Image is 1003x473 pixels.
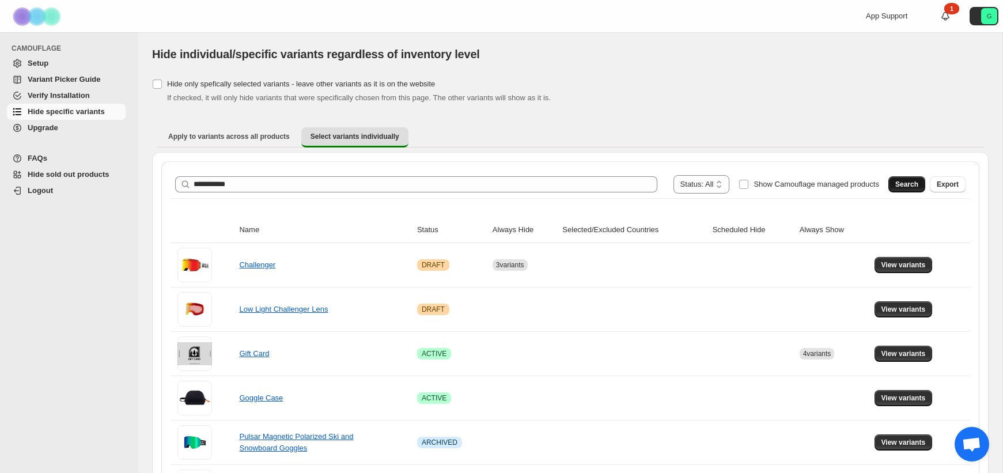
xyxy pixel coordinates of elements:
a: Gift Card [239,349,269,358]
button: Export [930,176,966,192]
button: View variants [875,301,933,317]
span: ARCHIVED [422,438,457,447]
span: Hide individual/specific variants regardless of inventory level [152,48,480,60]
span: Show Camouflage managed products [754,180,879,188]
span: Logout [28,186,53,195]
span: View variants [881,349,926,358]
span: Hide specific variants [28,107,105,116]
span: 3 variants [496,261,524,269]
button: View variants [875,434,933,451]
span: CAMOUFLAGE [12,44,130,53]
span: Export [937,180,959,189]
a: Low Light Challenger Lens [239,305,328,313]
span: App Support [866,12,907,20]
span: If checked, it will only hide variants that were specifically chosen from this page. The other va... [167,93,551,102]
span: Hide only spefically selected variants - leave other variants as it is on the website [167,80,435,88]
span: Select variants individually [311,132,399,141]
button: Avatar with initials G [970,7,998,25]
button: View variants [875,390,933,406]
button: Select variants individually [301,127,408,147]
span: DRAFT [422,305,445,314]
th: Name [236,217,413,243]
a: Variant Picker Guide [7,71,126,88]
span: Verify Installation [28,91,90,100]
th: Selected/Excluded Countries [559,217,709,243]
button: Search [888,176,925,192]
span: Setup [28,59,48,67]
a: Challenger [239,260,275,269]
span: View variants [881,438,926,447]
span: Variant Picker Guide [28,75,100,84]
th: Always Show [796,217,871,243]
span: ACTIVE [422,349,446,358]
a: Logout [7,183,126,199]
span: Apply to variants across all products [168,132,290,141]
span: 4 variants [803,350,831,358]
img: Goggle Case [177,381,212,415]
a: Goggle Case [239,393,283,402]
span: FAQs [28,154,47,162]
span: Hide sold out products [28,170,109,179]
span: Upgrade [28,123,58,132]
a: Pulsar Magnetic Polarized Ski and Snowboard Goggles [239,432,353,452]
a: Hide sold out products [7,167,126,183]
img: Low Light Challenger Lens [177,292,212,327]
button: View variants [875,257,933,273]
a: Setup [7,55,126,71]
div: 1 [944,3,959,14]
a: FAQs [7,150,126,167]
span: ACTIVE [422,393,446,403]
text: G [987,13,992,20]
span: Search [895,180,918,189]
button: View variants [875,346,933,362]
span: Avatar with initials G [981,8,997,24]
th: Status [414,217,489,243]
a: 1 [940,10,951,22]
span: View variants [881,305,926,314]
img: Camouflage [9,1,67,32]
a: Upgrade [7,120,126,136]
a: Verify Installation [7,88,126,104]
span: View variants [881,393,926,403]
span: DRAFT [422,260,445,270]
a: Hide specific variants [7,104,126,120]
div: Open chat [955,427,989,461]
th: Always Hide [489,217,559,243]
button: Apply to variants across all products [159,127,299,146]
span: View variants [881,260,926,270]
th: Scheduled Hide [709,217,796,243]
